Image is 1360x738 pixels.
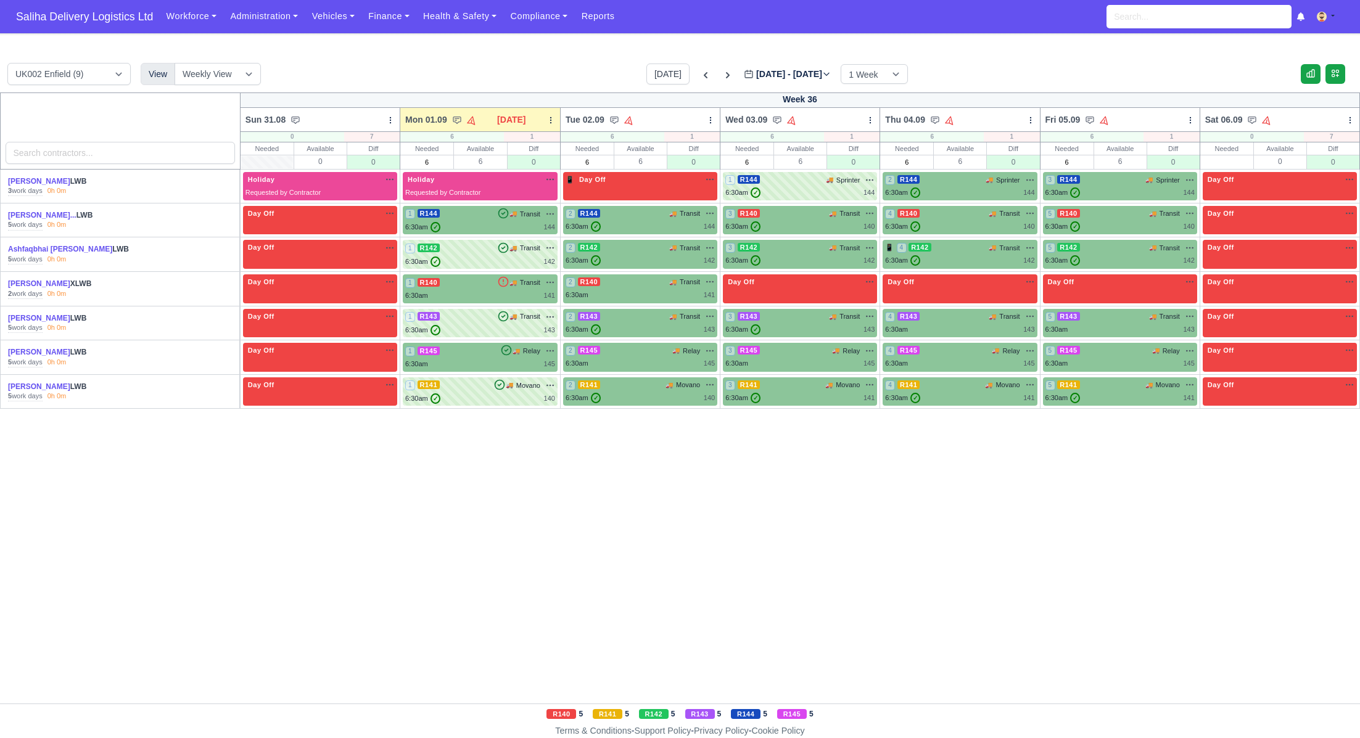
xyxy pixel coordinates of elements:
[1183,324,1194,335] div: 143
[725,187,760,198] div: 6:30am
[1254,155,1306,168] div: 0
[8,289,43,299] div: work days
[738,175,760,184] span: R144
[561,142,614,155] div: Needed
[751,221,760,232] span: ✓
[1149,312,1156,321] span: 🚚
[240,92,1359,108] div: Week 36
[431,325,440,335] span: ✓
[885,187,920,198] div: 6:30am
[1160,243,1180,253] span: Transit
[683,346,700,356] span: Relay
[880,132,984,142] div: 6
[1045,358,1068,369] div: 6:30am
[574,4,621,28] a: Reports
[1205,243,1237,252] span: Day Off
[1163,346,1180,356] span: Relay
[1023,324,1034,335] div: 143
[885,244,894,251] span: 📱
[885,175,895,185] span: 2
[454,155,506,168] div: 6
[8,324,12,331] strong: 5
[999,311,1020,322] span: Transit
[245,209,277,218] span: Day Off
[704,221,715,232] div: 144
[8,347,136,358] div: LWB
[885,358,908,369] div: 6:30am
[8,358,43,367] div: work days
[566,277,575,287] span: 2
[454,142,506,155] div: Available
[987,142,1039,155] div: Diff
[1094,155,1147,168] div: 6
[704,290,715,300] div: 141
[1023,358,1034,369] div: 145
[8,279,136,289] div: XLWB
[910,255,920,266] span: ✓
[520,209,540,219] span: Transit
[361,4,416,28] a: Finance
[725,113,767,126] span: Wed 03.09
[159,4,223,28] a: Workforce
[566,358,588,369] div: 6:30am
[347,142,400,155] div: Diff
[725,324,760,335] div: 6:30am
[885,277,917,286] span: Day Off
[8,176,136,187] div: LWB
[1147,155,1200,169] div: 0
[418,244,440,252] span: R142
[667,142,720,155] div: Diff
[1023,255,1034,266] div: 142
[544,290,555,301] div: 141
[566,176,575,183] span: 📱
[885,113,925,126] span: Thu 04.09
[47,323,67,333] div: 0h 0m
[405,256,440,267] div: 6:30am
[1057,312,1080,321] span: R143
[738,209,760,218] span: R140
[223,4,305,28] a: Administration
[245,346,277,355] span: Day Off
[1045,209,1055,219] span: 5
[720,132,824,142] div: 6
[1057,243,1080,252] span: R142
[516,380,540,391] span: Movano
[1045,324,1068,335] div: 6:30am
[418,278,440,287] span: R140
[520,277,540,288] span: Transit
[751,726,804,736] a: Cookie Policy
[839,208,860,219] span: Transit
[863,255,875,266] div: 142
[1200,132,1304,142] div: 0
[1045,255,1081,266] div: 6:30am
[680,243,700,253] span: Transit
[1205,113,1243,126] span: Sat 06.09
[405,290,428,301] div: 6:30am
[1045,175,1055,185] span: 3
[509,312,517,321] span: 🚚
[863,358,875,369] div: 145
[8,255,43,264] div: work days
[1041,132,1144,142] div: 6
[676,380,700,390] span: Movano
[591,221,601,232] span: ✓
[669,312,677,321] span: 🚚
[1183,187,1194,198] div: 144
[544,222,555,232] div: 144
[1057,175,1080,184] span: R144
[989,209,996,218] span: 🚚
[344,132,400,142] div: 7
[725,277,757,286] span: Day Off
[1152,346,1160,355] span: 🚚
[1183,255,1194,266] div: 142
[245,243,277,252] span: Day Off
[1045,221,1081,232] div: 6:30am
[1149,243,1156,252] span: 🚚
[591,324,601,335] span: ✓
[897,175,920,184] span: R144
[578,312,601,321] span: R143
[508,155,560,169] div: 0
[897,346,920,355] span: R145
[544,256,555,267] div: 142
[839,311,860,322] span: Transit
